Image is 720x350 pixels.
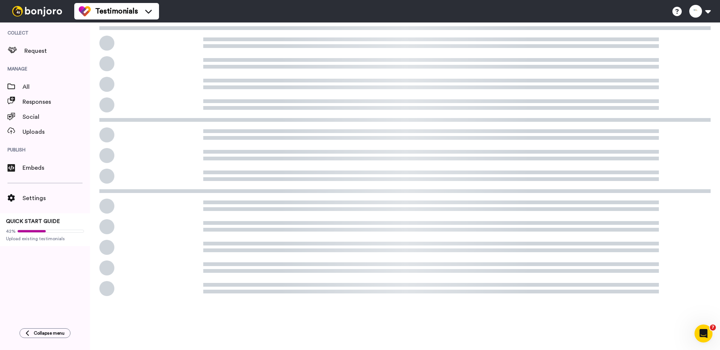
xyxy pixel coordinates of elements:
img: tm-color.svg [79,5,91,17]
span: Request [24,46,90,55]
span: 42% [6,228,16,234]
span: Uploads [22,127,90,136]
span: Social [22,112,90,121]
span: Responses [22,97,90,106]
span: Collapse menu [34,330,64,336]
iframe: Intercom live chat [694,325,712,343]
span: Testimonials [95,6,138,16]
button: Collapse menu [19,328,70,338]
span: Upload existing testimonials [6,236,84,242]
span: Embeds [22,163,90,172]
span: Settings [22,194,90,203]
span: All [22,82,90,91]
span: 7 [710,325,716,331]
span: QUICK START GUIDE [6,219,60,224]
img: bj-logo-header-white.svg [9,6,65,16]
